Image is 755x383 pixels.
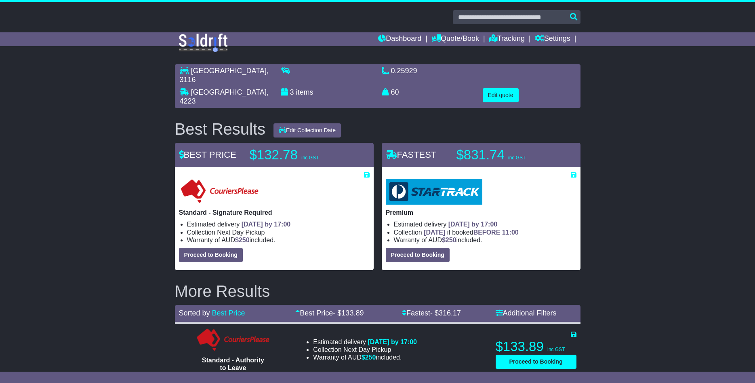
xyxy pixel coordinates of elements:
[179,309,210,317] span: Sorted by
[424,229,518,236] span: if booked
[394,229,576,236] li: Collection
[296,88,313,96] span: items
[179,209,370,216] p: Standard - Signature Required
[394,236,576,244] li: Warranty of AUD included.
[179,248,243,262] button: Proceed to Booking
[456,147,557,163] p: $831.74
[290,88,294,96] span: 3
[496,309,557,317] a: Additional Filters
[368,339,417,345] span: [DATE] by 17:00
[391,67,417,75] span: 0.25929
[179,150,236,160] span: BEST PRICE
[195,328,271,352] img: Couriers Please: Standard - Authority to Leave
[301,155,319,161] span: inc GST
[402,309,461,317] a: Fastest- $316.17
[180,67,269,84] span: , 3116
[430,309,461,317] span: - $
[191,67,267,75] span: [GEOGRAPHIC_DATA]
[446,237,456,243] span: 250
[180,88,269,105] span: , 4223
[235,237,250,243] span: $
[431,32,479,46] a: Quote/Book
[424,229,445,236] span: [DATE]
[341,309,364,317] span: 133.89
[386,150,437,160] span: FASTEST
[391,88,399,96] span: 60
[386,209,576,216] p: Premium
[362,354,376,361] span: $
[179,179,260,205] img: Couriers Please: Standard - Signature Required
[175,282,580,300] h2: More Results
[239,237,250,243] span: 250
[187,229,370,236] li: Collection
[191,88,267,96] span: [GEOGRAPHIC_DATA]
[313,346,417,353] li: Collection
[442,237,456,243] span: $
[448,221,498,228] span: [DATE] by 17:00
[187,236,370,244] li: Warranty of AUD included.
[386,179,482,205] img: StarTrack: Premium
[489,32,525,46] a: Tracking
[502,229,519,236] span: 11:00
[394,220,576,228] li: Estimated delivery
[171,120,270,138] div: Best Results
[313,353,417,361] li: Warranty of AUD included.
[496,339,576,355] p: $133.89
[295,309,364,317] a: Best Price- $133.89
[535,32,570,46] a: Settings
[313,338,417,346] li: Estimated delivery
[217,229,265,236] span: Next Day Pickup
[187,220,370,228] li: Estimated delivery
[439,309,461,317] span: 316.17
[250,147,351,163] p: $132.78
[378,32,421,46] a: Dashboard
[333,309,364,317] span: - $
[547,347,565,352] span: inc GST
[242,221,291,228] span: [DATE] by 17:00
[343,346,391,353] span: Next Day Pickup
[483,88,519,102] button: Edit quote
[365,354,376,361] span: 250
[386,248,450,262] button: Proceed to Booking
[508,155,526,161] span: inc GST
[212,309,245,317] a: Best Price
[473,229,501,236] span: BEFORE
[202,357,264,371] span: Standard - Authority to Leave
[273,123,341,138] button: Edit Collection Date
[496,355,576,369] button: Proceed to Booking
